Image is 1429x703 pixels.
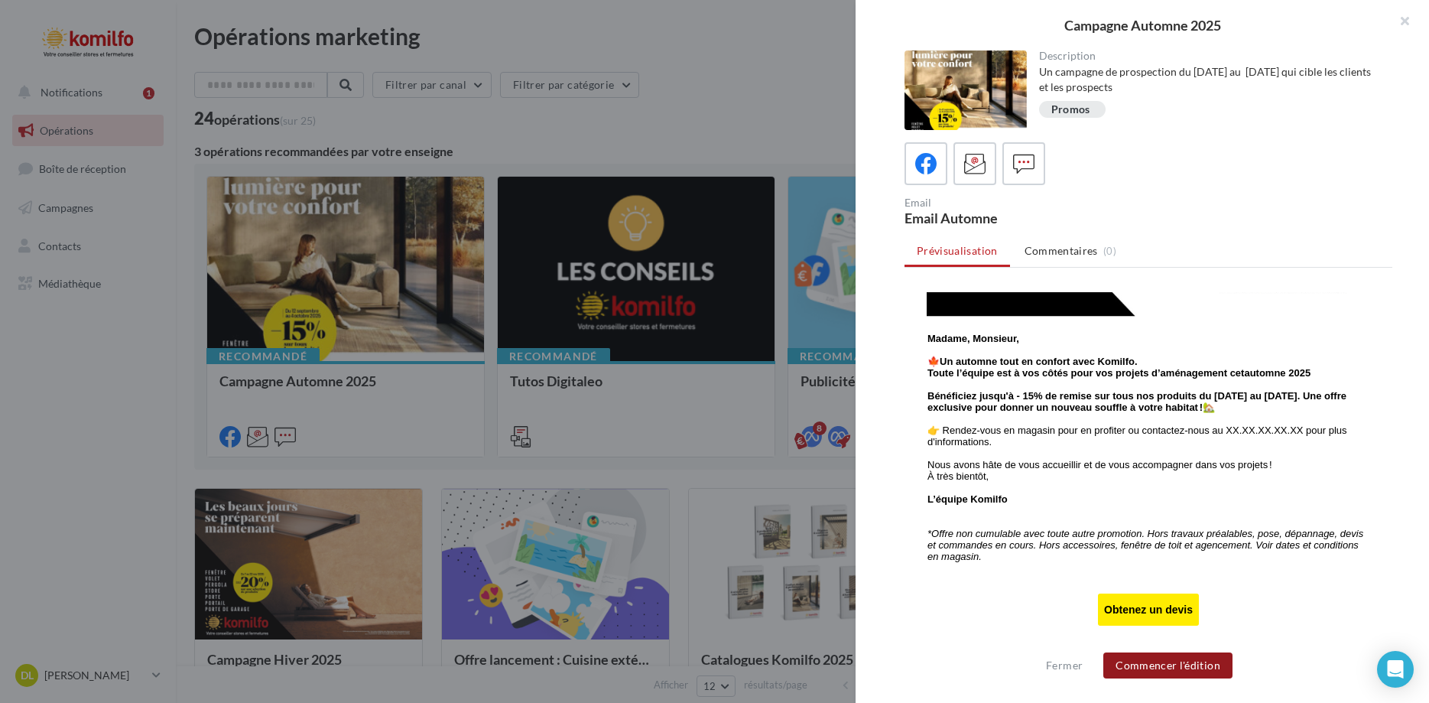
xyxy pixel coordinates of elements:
[194,311,294,324] a: Obtenez un devis
[339,75,406,86] strong: automne 2025
[880,18,1405,32] div: Campagne Automne 2025
[1039,50,1381,61] div: Description
[904,211,1142,225] div: Email Automne
[904,197,1142,208] div: Email
[1103,653,1233,679] button: Commencer l'édition
[1051,104,1090,116] div: Promos
[23,167,465,178] p: Nous avons hâte de vous accueillir et de vous accompagner dans vos projets !
[1039,64,1381,95] div: Un campagne de prospection du [DATE] au [DATE] qui cible les clients et les prospects
[23,178,465,190] p: À très bientôt,
[23,236,459,270] i: *Offre non cumulable avec toute autre promotion. Hors travaux préalables, pose, dépannage, devis ...
[35,63,233,75] strong: Un automne tout en confort avec Komilfo.
[1103,245,1116,257] span: (0)
[23,201,103,213] strong: L’équipe Komilfo
[1025,243,1098,259] span: Commentaires
[23,132,465,155] p: 👉 Rendez-vous en magasin pour en profiter ou contactez-nous au XX.XX.XX.XX.XX pour plus d'informa...
[23,41,115,52] strong: Madame, Monsieur,
[23,63,465,86] p: 🍁
[23,75,406,86] strong: Toute l’équipe est à vos côtés pour vos projets d’aménagement cet
[23,98,442,121] strong: Bénéficiez jusqu'à - 15% de remise sur tous nos produits du [DATE] au [DATE]. Une offre exclusive...
[23,98,465,121] p: 🏡
[1377,651,1414,688] div: Open Intercom Messenger
[1040,656,1089,675] button: Fermer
